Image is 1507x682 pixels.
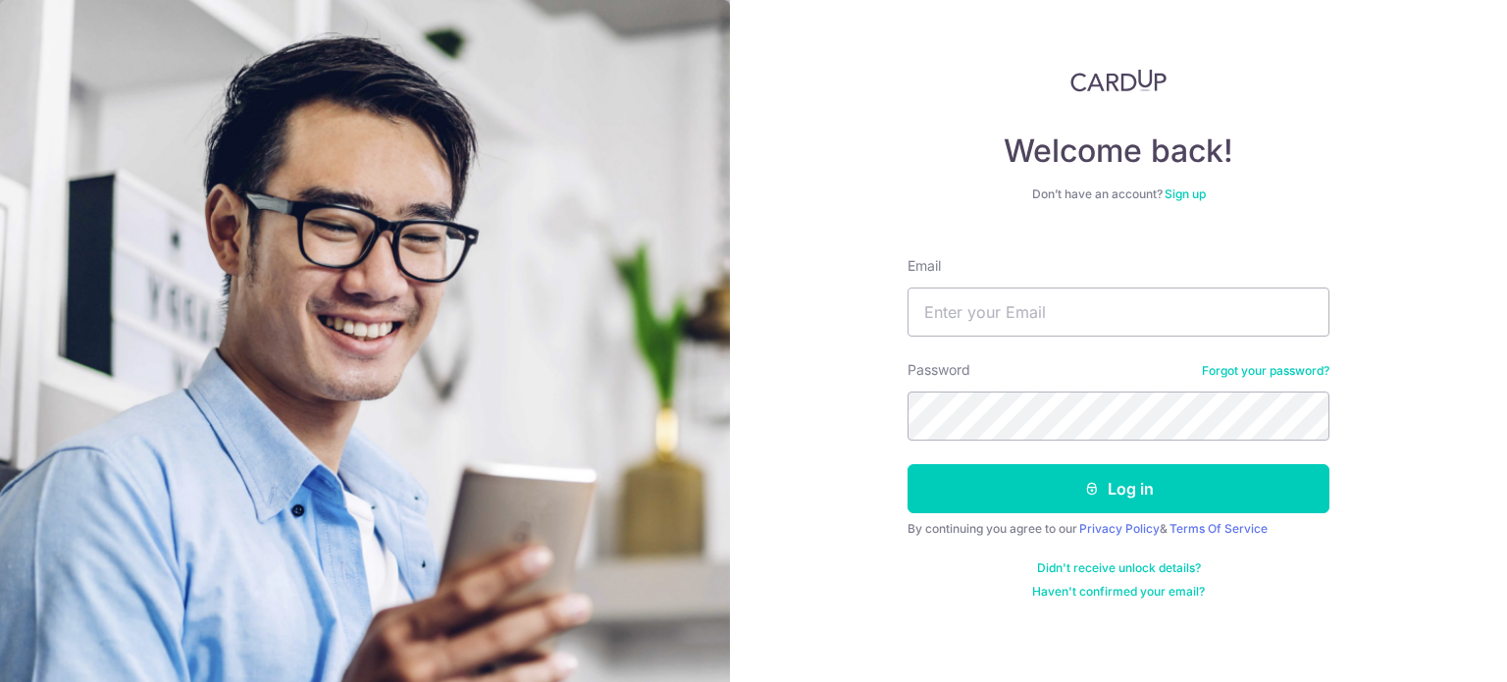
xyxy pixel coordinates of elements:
[1079,521,1160,536] a: Privacy Policy
[908,464,1329,513] button: Log in
[908,288,1329,337] input: Enter your Email
[1165,186,1206,201] a: Sign up
[1032,584,1205,600] a: Haven't confirmed your email?
[908,256,941,276] label: Email
[908,521,1329,537] div: By continuing you agree to our &
[908,131,1329,171] h4: Welcome back!
[1070,69,1167,92] img: CardUp Logo
[908,186,1329,202] div: Don’t have an account?
[1169,521,1268,536] a: Terms Of Service
[1037,560,1201,576] a: Didn't receive unlock details?
[908,360,970,380] label: Password
[1202,363,1329,379] a: Forgot your password?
